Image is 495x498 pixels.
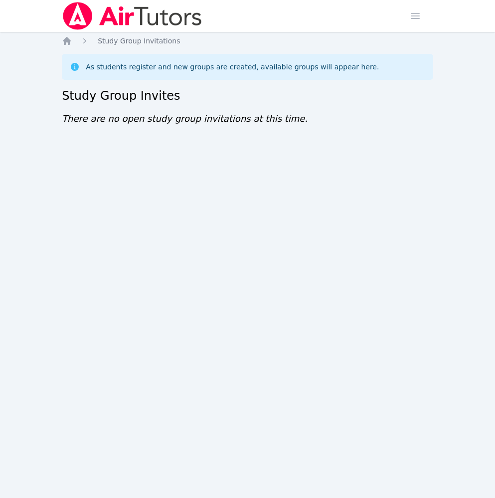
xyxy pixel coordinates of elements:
[62,113,308,124] span: There are no open study group invitations at this time.
[86,62,379,72] div: As students register and new groups are created, available groups will appear here.
[62,2,203,30] img: Air Tutors
[98,36,180,46] a: Study Group Invitations
[62,88,433,104] h2: Study Group Invites
[98,37,180,45] span: Study Group Invitations
[62,36,433,46] nav: Breadcrumb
